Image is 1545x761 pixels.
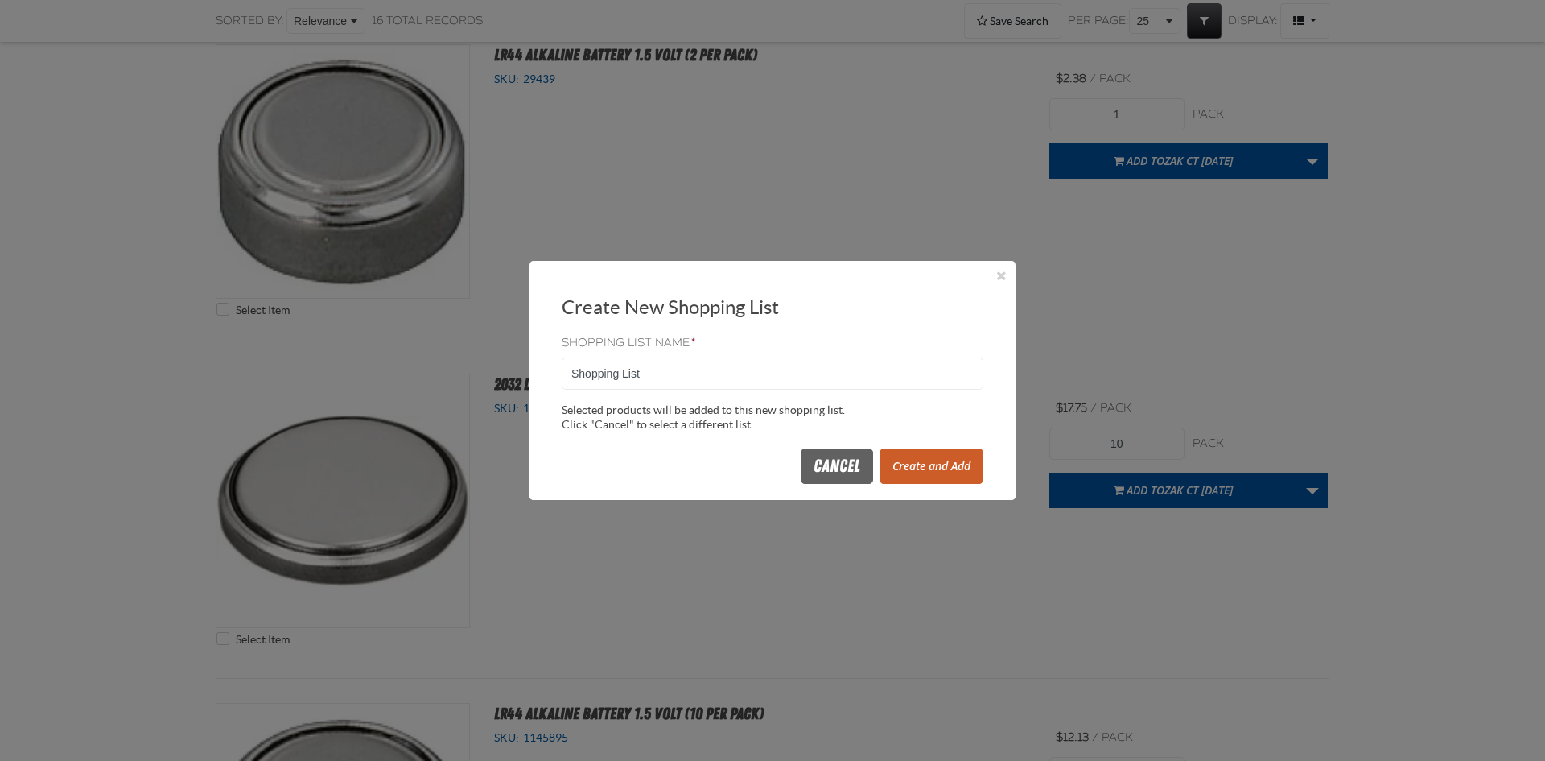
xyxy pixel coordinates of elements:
button: Close the Dialog [991,266,1011,285]
label: Shopping List Name [562,336,983,351]
div: Selected products will be added to this new shopping list. Click "Cancel" to select a different l... [562,403,983,433]
span: Create New Shopping List [562,296,779,318]
input: Shopping List Name [562,358,983,390]
button: Create and Add [880,449,983,484]
button: Cancel [801,449,873,484]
